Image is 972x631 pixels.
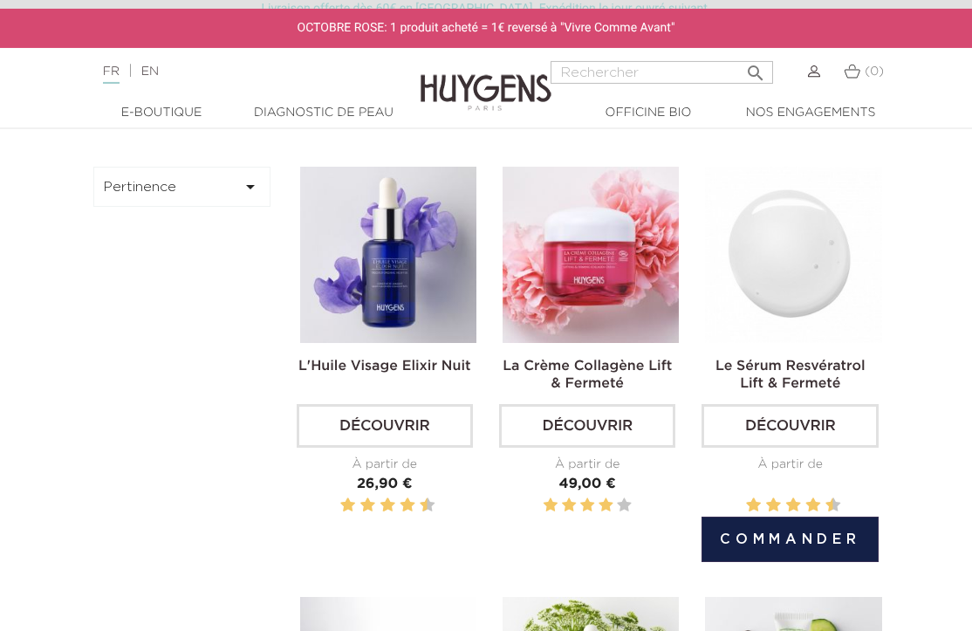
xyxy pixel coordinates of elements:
label: 2 [562,495,576,517]
a: Nos engagements [729,104,892,122]
label: 9 [822,495,825,517]
label: 3 [357,495,359,517]
a: EN [141,65,159,78]
label: 6 [383,495,392,517]
label: 7 [397,495,400,517]
label: 10 [829,495,838,517]
a: Le Sérum Resvératrol Lift & Fermeté [715,360,866,391]
input: Rechercher [551,61,773,84]
img: L'Huile Visage Elixir Nuit [300,167,476,343]
label: 5 [617,495,631,517]
label: 4 [770,495,778,517]
label: 9 [416,495,419,517]
a: L'Huile Visage Elixir Nuit [298,360,471,374]
button:  [740,56,771,79]
a: E-Boutique [80,104,243,122]
label: 2 [344,495,353,517]
button: Commander [702,517,878,562]
label: 4 [364,495,373,517]
div: | [94,61,392,82]
img: La Crème Collagène Lift & Fermeté [503,167,679,343]
span: 26,90 € [357,477,413,491]
label: 2 [750,495,758,517]
i:  [240,176,261,197]
a: Découvrir [702,404,878,448]
span: (0) [865,65,884,78]
label: 5 [377,495,380,517]
i:  [745,58,766,79]
a: Découvrir [297,404,473,448]
span: 49,00 € [559,477,616,491]
label: 7 [803,495,805,517]
a: FR [103,65,120,84]
div: À partir de [499,456,675,474]
label: 5 [783,495,785,517]
a: Découvrir [499,404,675,448]
label: 1 [337,495,339,517]
label: 10 [423,495,432,517]
a: Officine Bio [567,104,729,122]
label: 1 [544,495,558,517]
label: 8 [809,495,818,517]
label: 4 [599,495,613,517]
label: 3 [580,495,594,517]
a: Diagnostic de peau [243,104,405,122]
button: Pertinence [93,167,270,207]
div: À partir de [297,456,473,474]
label: 1 [743,495,745,517]
label: 6 [789,495,797,517]
label: 3 [763,495,765,517]
img: Huygens [421,46,551,113]
label: 8 [403,495,412,517]
div: À partir de [702,456,878,474]
a: La Crème Collagène Lift & Fermeté [503,360,672,391]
